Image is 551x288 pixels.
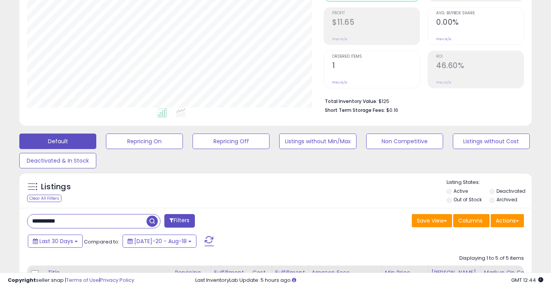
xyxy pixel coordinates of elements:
[164,214,194,228] button: Filters
[19,134,96,149] button: Default
[28,235,83,248] button: Last 30 Days
[332,37,347,41] small: Prev: N/A
[454,188,468,194] label: Active
[41,182,71,192] h5: Listings
[123,235,196,248] button: [DATE]-20 - Aug-18
[459,255,524,262] div: Displaying 1 to 5 of 5 items
[332,18,420,28] h2: $11.65
[100,276,134,284] a: Privacy Policy
[252,269,269,277] div: Cost
[496,188,525,194] label: Deactivated
[332,55,420,59] span: Ordered Items
[66,276,99,284] a: Terms of Use
[332,80,347,85] small: Prev: N/A
[134,237,187,245] span: [DATE]-20 - Aug-18
[8,276,36,284] strong: Copyright
[412,214,452,227] button: Save View
[39,237,73,245] span: Last 30 Days
[436,11,524,15] span: Avg. Buybox Share
[325,98,377,105] b: Total Inventory Value:
[332,61,420,72] h2: 1
[175,269,208,277] div: Repricing
[436,37,451,41] small: Prev: N/A
[491,214,524,227] button: Actions
[436,18,524,28] h2: 0.00%
[106,134,183,149] button: Repricing On
[214,269,246,277] div: Fulfillment
[279,134,356,149] button: Listings without Min/Max
[458,217,483,225] span: Columns
[436,55,524,59] span: ROI
[447,179,532,186] p: Listing States:
[27,195,61,202] div: Clear All Filters
[195,277,543,284] div: Last InventoryLab Update: 5 hours ago.
[496,196,517,203] label: Archived
[386,106,398,114] span: $0.16
[84,238,119,245] span: Compared to:
[436,80,451,85] small: Prev: N/A
[432,269,478,277] div: [PERSON_NAME]
[453,214,490,227] button: Columns
[436,61,524,72] h2: 46.60%
[325,96,518,105] li: $125
[484,269,551,277] div: Markup on Cost
[453,134,530,149] button: Listings without Cost
[366,134,443,149] button: Non Competitive
[48,269,168,277] div: Title
[325,107,385,113] b: Short Term Storage Fees:
[454,196,482,203] label: Out of Stock
[275,269,305,285] div: Fulfillment Cost
[312,269,379,277] div: Amazon Fees
[385,269,425,277] div: Min Price
[332,11,420,15] span: Profit
[8,277,134,284] div: seller snap | |
[511,276,543,284] span: 2025-09-18 12:44 GMT
[19,153,96,168] button: Deactivated & In Stock
[193,134,270,149] button: Repricing Off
